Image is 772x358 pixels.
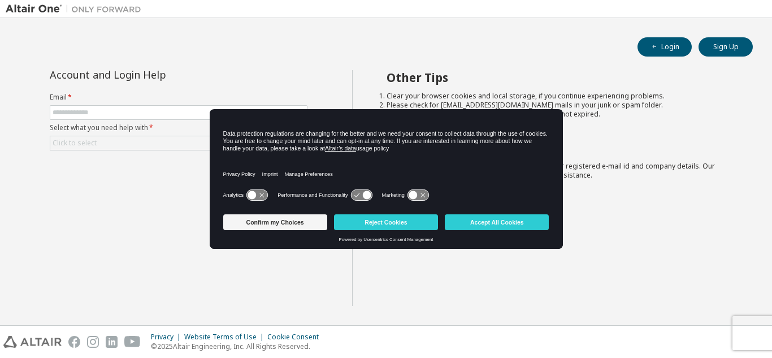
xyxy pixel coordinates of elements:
h2: Other Tips [387,70,733,85]
li: Clear your browser cookies and local storage, if you continue experiencing problems. [387,92,733,101]
div: Privacy [151,333,184,342]
div: Account and Login Help [50,70,256,79]
p: © 2025 Altair Engineering, Inc. All Rights Reserved. [151,342,326,351]
img: Altair One [6,3,147,15]
li: Please check for [EMAIL_ADDRESS][DOMAIN_NAME] mails in your junk or spam folder. [387,101,733,110]
div: Click to select [53,139,97,148]
button: Login [637,37,692,57]
img: youtube.svg [124,336,141,348]
img: facebook.svg [68,336,80,348]
button: Sign Up [699,37,753,57]
label: Select what you need help with [50,123,307,132]
label: Email [50,93,307,102]
img: linkedin.svg [106,336,118,348]
div: Website Terms of Use [184,333,267,342]
div: Cookie Consent [267,333,326,342]
div: Click to select [50,136,307,150]
img: altair_logo.svg [3,336,62,348]
img: instagram.svg [87,336,99,348]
